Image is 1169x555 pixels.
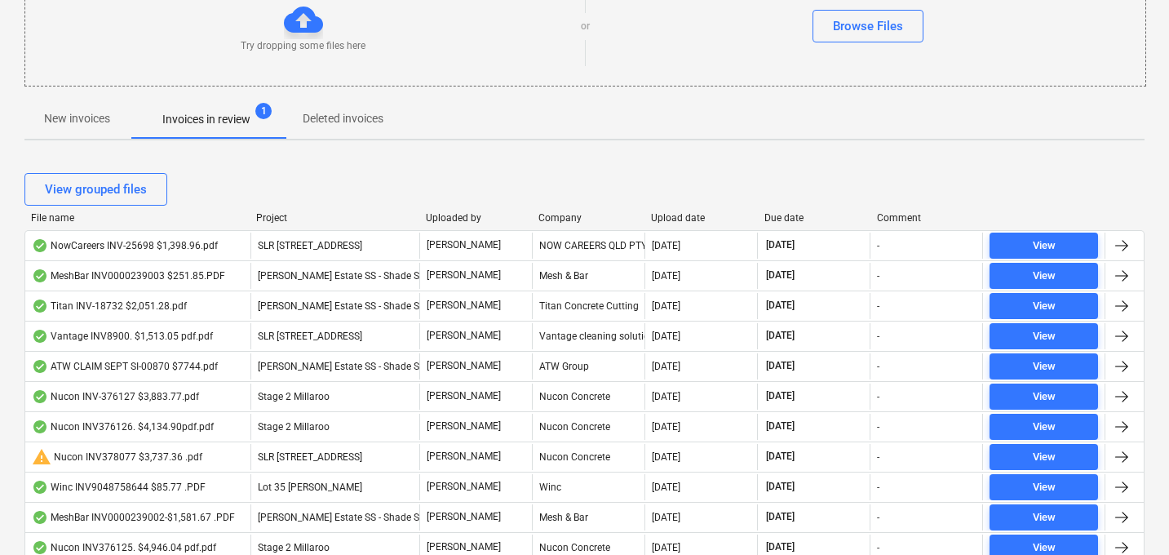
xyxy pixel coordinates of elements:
[877,270,879,282] div: -
[255,103,272,119] span: 1
[532,474,644,500] div: Winc
[32,447,202,467] div: Nucon INV378077 $3,737.36 .pdf
[427,238,501,252] p: [PERSON_NAME]
[764,480,796,494] span: [DATE]
[764,420,796,433] span: [DATE]
[256,212,412,224] div: Project
[427,329,501,343] p: [PERSON_NAME]
[652,482,680,493] div: [DATE]
[32,390,48,403] div: OCR finished
[652,240,680,251] div: [DATE]
[32,239,48,252] div: OCR finished
[258,542,330,553] span: Stage 2 Millaroo
[32,269,48,282] div: OCR finished
[764,212,864,224] div: Due date
[44,110,110,127] p: New invoices
[764,269,796,282] span: [DATE]
[532,444,644,470] div: Nucon Concrete
[303,110,383,127] p: Deleted invoices
[1033,297,1056,316] div: View
[258,270,454,282] span: Patrick Estate SS - Shade Structure
[1033,237,1056,255] div: View
[532,414,644,440] div: Nucon Concrete
[32,541,216,554] div: Nucon INV376125. $4,946.04 pdf.pdf
[652,451,680,463] div: [DATE]
[877,331,879,342] div: -
[24,173,167,206] button: View grouped files
[427,389,501,403] p: [PERSON_NAME]
[1033,508,1056,527] div: View
[532,384,644,410] div: Nucon Concrete
[1033,267,1056,286] div: View
[32,447,51,467] span: warning
[764,238,796,252] span: [DATE]
[833,16,903,37] div: Browse Files
[877,240,879,251] div: -
[990,293,1098,319] button: View
[32,511,48,524] div: OCR finished
[32,330,213,343] div: Vantage INV8900. $1,513.05 pdf.pdf
[258,512,454,523] span: Patrick Estate SS - Shade Structure
[877,542,879,553] div: -
[32,360,48,373] div: OCR finished
[427,510,501,524] p: [PERSON_NAME]
[258,240,362,251] span: SLR 2 Millaroo Drive
[1033,388,1056,406] div: View
[652,300,680,312] div: [DATE]
[45,179,147,200] div: View grouped files
[258,421,330,433] span: Stage 2 Millaroo
[652,421,680,433] div: [DATE]
[532,353,644,380] div: ATW Group
[652,361,680,372] div: [DATE]
[258,482,362,493] span: Lot 35 Griffin, Brendale
[427,359,501,373] p: [PERSON_NAME]
[877,391,879,402] div: -
[652,331,680,342] div: [DATE]
[764,540,796,554] span: [DATE]
[31,212,243,224] div: File name
[581,20,590,33] p: or
[990,323,1098,349] button: View
[990,414,1098,440] button: View
[764,510,796,524] span: [DATE]
[877,421,879,433] div: -
[532,323,644,349] div: Vantage cleaning solutions
[258,451,362,463] span: SLR 2 Millaroo Drive
[813,10,923,42] button: Browse Files
[764,359,796,373] span: [DATE]
[258,300,454,312] span: Patrick Estate SS - Shade Structure
[538,212,638,224] div: Company
[1033,478,1056,497] div: View
[764,299,796,313] span: [DATE]
[990,474,1098,500] button: View
[652,542,680,553] div: [DATE]
[1087,477,1169,555] div: Chat Widget
[162,111,250,128] p: Invoices in review
[32,330,48,343] div: OCR finished
[990,384,1098,410] button: View
[877,512,879,523] div: -
[32,511,235,524] div: MeshBar INV0000239002-$1,581.67 .PDF
[258,361,454,372] span: Patrick Estate SS - Shade Structure
[427,540,501,554] p: [PERSON_NAME]
[32,300,48,313] div: OCR finished
[427,420,501,433] p: [PERSON_NAME]
[532,504,644,531] div: Mesh & Bar
[990,353,1098,380] button: View
[532,233,644,259] div: NOW CAREERS QLD PTY LTD
[990,233,1098,259] button: View
[877,482,879,493] div: -
[1033,418,1056,437] div: View
[990,504,1098,531] button: View
[32,541,48,554] div: OCR finished
[427,269,501,282] p: [PERSON_NAME]
[1033,448,1056,467] div: View
[32,360,218,373] div: ATW CLAIM SEPT SI-00870 $7744.pdf
[1033,327,1056,346] div: View
[32,420,214,433] div: Nucon INV376126. $4,134.90pdf.pdf
[877,300,879,312] div: -
[877,451,879,463] div: -
[764,329,796,343] span: [DATE]
[258,331,362,342] span: SLR 2 Millaroo Drive
[32,481,48,494] div: OCR finished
